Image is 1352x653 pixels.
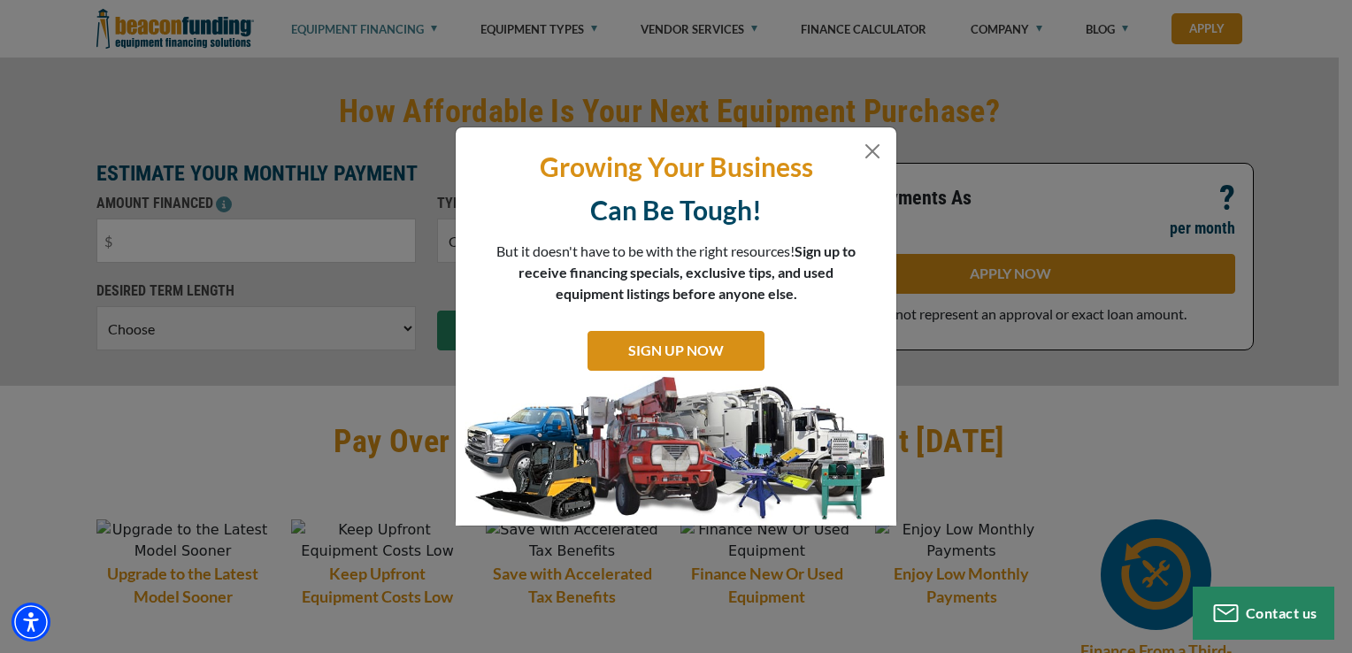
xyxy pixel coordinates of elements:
[469,150,883,184] p: Growing Your Business
[862,141,883,162] button: Close
[495,241,857,304] p: But it doesn't have to be with the right resources!
[469,193,883,227] p: Can Be Tough!
[12,603,50,641] div: Accessibility Menu
[1193,587,1334,640] button: Contact us
[456,375,896,526] img: subscribe-modal.jpg
[1246,604,1317,621] span: Contact us
[519,242,856,302] span: Sign up to receive financing specials, exclusive tips, and used equipment listings before anyone ...
[588,331,764,371] a: SIGN UP NOW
